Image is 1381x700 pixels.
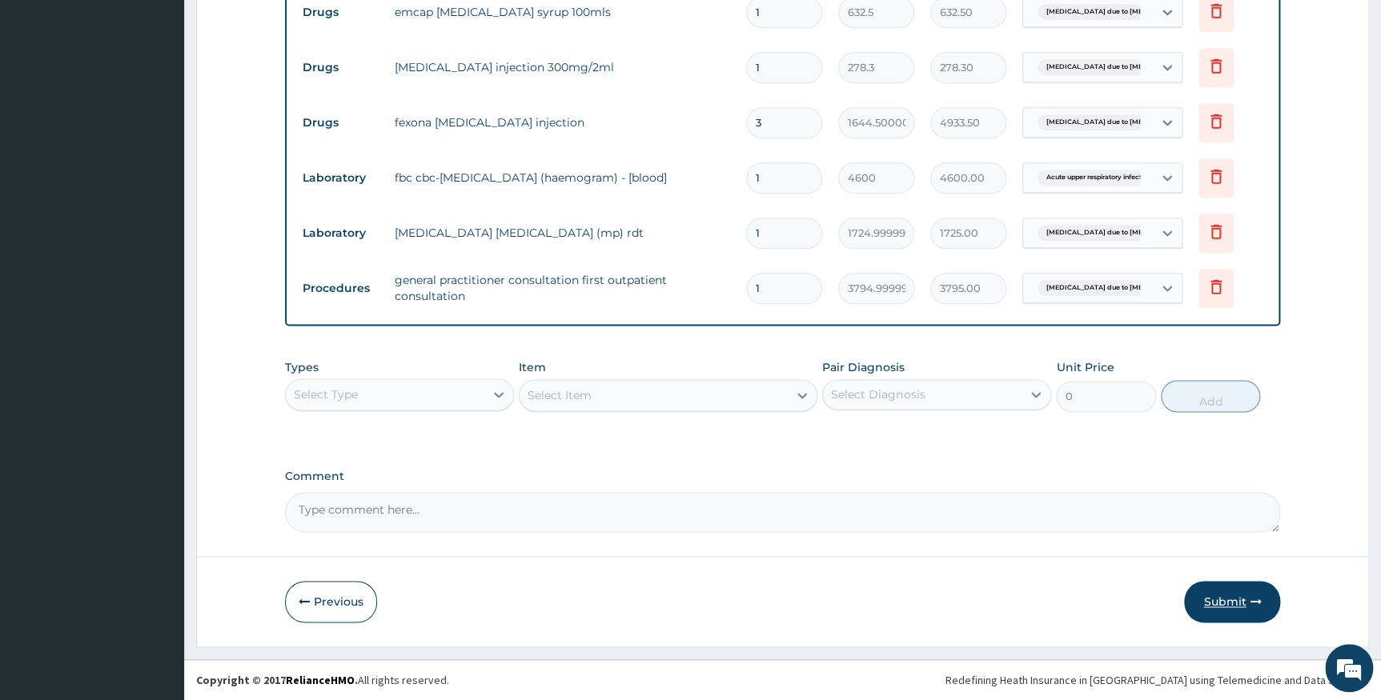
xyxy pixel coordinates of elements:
td: Procedures [295,274,387,303]
td: [MEDICAL_DATA] [MEDICAL_DATA] (mp) rdt [387,217,739,249]
div: Redefining Heath Insurance in [GEOGRAPHIC_DATA] using Telemedicine and Data Science! [945,672,1369,688]
label: Pair Diagnosis [822,359,905,375]
td: [MEDICAL_DATA] injection 300mg/2ml [387,51,739,83]
span: Acute upper respiratory infect... [1038,170,1154,186]
a: RelianceHMO [286,673,355,687]
td: fbc cbc-[MEDICAL_DATA] (haemogram) - [blood] [387,162,739,194]
label: Types [285,361,319,374]
td: Drugs [295,108,387,138]
span: We're online! [93,202,221,363]
button: Submit [1184,581,1280,622]
textarea: Type your message and hit 'Enter' [8,437,305,493]
td: fexona [MEDICAL_DATA] injection [387,106,739,138]
div: Select Type [294,386,358,402]
div: Minimize live chat window [263,8,301,46]
img: d_794563401_company_1708531726252_794563401 [30,80,65,120]
footer: All rights reserved. [184,659,1381,700]
label: Comment [285,470,1281,483]
span: [MEDICAL_DATA] due to [MEDICAL_DATA] mala... [1038,280,1218,296]
label: Item [519,359,546,375]
span: [MEDICAL_DATA] due to [MEDICAL_DATA] mala... [1038,59,1218,75]
td: Laboratory [295,218,387,248]
span: [MEDICAL_DATA] due to [MEDICAL_DATA] mala... [1038,225,1218,241]
div: Select Diagnosis [831,386,925,402]
span: [MEDICAL_DATA] due to [MEDICAL_DATA] mala... [1038,114,1218,130]
span: [MEDICAL_DATA] due to [MEDICAL_DATA] mala... [1038,4,1218,20]
td: Laboratory [295,163,387,193]
strong: Copyright © 2017 . [196,673,358,687]
td: Drugs [295,53,387,82]
td: general practitioner consultation first outpatient consultation [387,264,739,312]
label: Unit Price [1056,359,1114,375]
button: Add [1161,380,1260,412]
button: Previous [285,581,377,622]
div: Chat with us now [83,90,269,110]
